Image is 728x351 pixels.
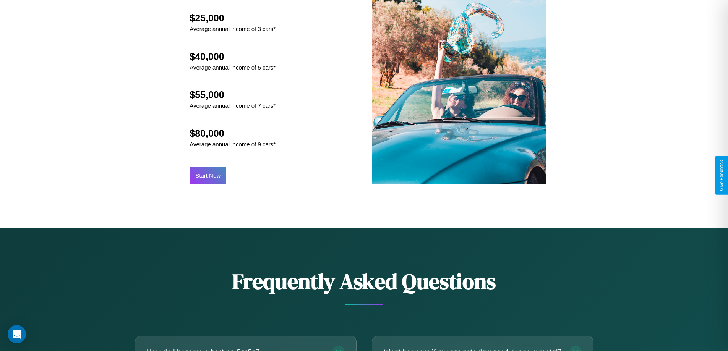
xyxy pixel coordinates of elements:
[190,128,276,139] h2: $80,000
[190,167,226,184] button: Start Now
[190,13,276,24] h2: $25,000
[190,24,276,34] p: Average annual income of 3 cars*
[8,325,26,343] div: Open Intercom Messenger
[190,139,276,149] p: Average annual income of 9 cars*
[719,160,724,191] div: Give Feedback
[190,100,276,111] p: Average annual income of 7 cars*
[135,267,593,296] h2: Frequently Asked Questions
[190,62,276,73] p: Average annual income of 5 cars*
[190,51,276,62] h2: $40,000
[190,89,276,100] h2: $55,000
